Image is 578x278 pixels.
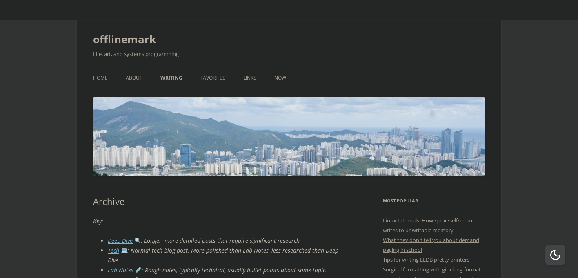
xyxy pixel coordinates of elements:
[93,217,103,225] em: Key:
[383,217,472,234] a: Linux Internals: How /proc/self/mem writes to unwritable memory
[160,69,182,87] a: Writing
[133,266,327,274] em: : Rough notes, typically technical, usually bullet points about some topic.
[93,49,485,59] h2: Life, art, and systems programming
[136,267,141,273] img: 🧪
[243,69,256,87] a: Links
[93,29,156,49] a: offlinemark
[108,246,348,265] li: : Normal tech blog post. More polished than Lab Notes, less researched than Deep Dive.
[200,69,225,87] a: Favorites
[135,238,140,243] img: 🔍
[93,69,108,87] a: Home
[121,247,127,253] img: 💻
[383,236,479,254] a: What they don't tell you about demand paging in school
[108,266,133,274] a: Lab Notes
[274,69,286,87] a: Now
[383,196,485,206] h3: Most Popular
[383,256,469,263] a: Tips for writing LLDB pretty printers
[108,237,133,245] a: Deep Dive
[108,247,119,254] a: Tech
[383,266,481,273] a: Surgical formatting with git-clang-format
[93,196,348,207] h1: Archive
[93,97,485,175] img: offlinemark
[108,236,348,246] li: : Longer, more detailed posts that require significant research.
[126,69,142,87] a: About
